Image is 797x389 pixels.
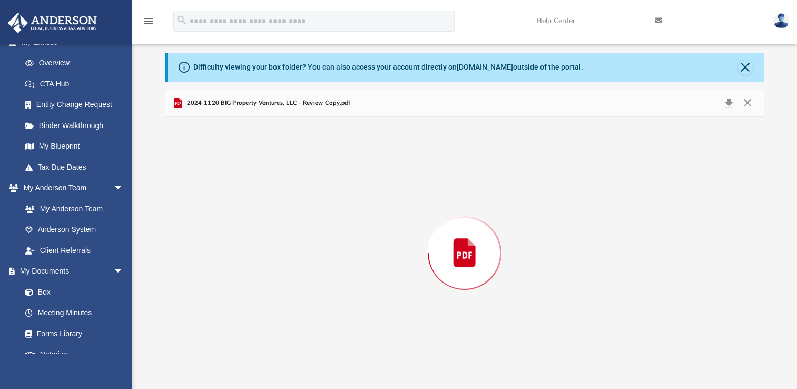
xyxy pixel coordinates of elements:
[773,13,789,28] img: User Pic
[457,63,513,71] a: [DOMAIN_NAME]
[184,99,350,108] span: 2024 1120 BIG Property Ventures, LLC - Review Copy.pdf
[113,178,134,199] span: arrow_drop_down
[15,281,129,303] a: Box
[15,240,134,261] a: Client Referrals
[7,261,134,282] a: My Documentsarrow_drop_down
[142,15,155,27] i: menu
[193,62,583,73] div: Difficulty viewing your box folder? You can also access your account directly on outside of the p...
[176,14,188,26] i: search
[15,323,129,344] a: Forms Library
[738,60,753,75] button: Close
[15,303,134,324] a: Meeting Minutes
[719,96,738,111] button: Download
[15,157,140,178] a: Tax Due Dates
[15,136,134,157] a: My Blueprint
[113,261,134,283] span: arrow_drop_down
[15,94,140,115] a: Entity Change Request
[737,96,756,111] button: Close
[15,53,140,74] a: Overview
[15,344,134,365] a: Notarize
[15,198,129,219] a: My Anderson Team
[15,73,140,94] a: CTA Hub
[15,115,140,136] a: Binder Walkthrough
[15,219,134,240] a: Anderson System
[5,13,100,33] img: Anderson Advisors Platinum Portal
[7,178,134,199] a: My Anderson Teamarrow_drop_down
[142,20,155,27] a: menu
